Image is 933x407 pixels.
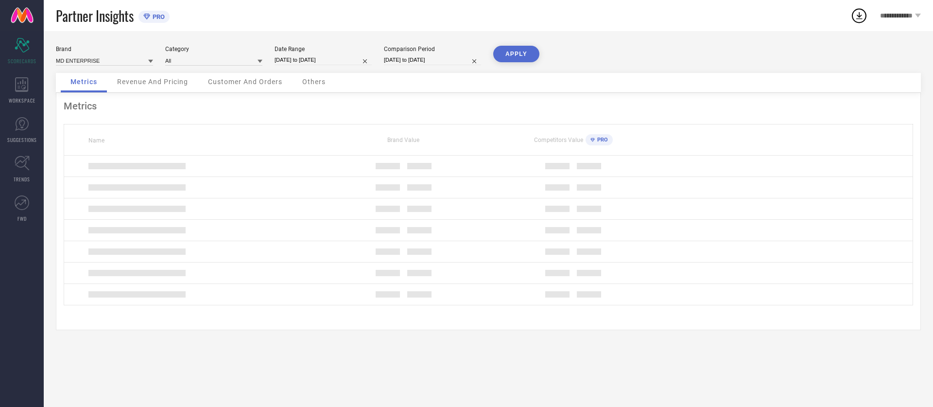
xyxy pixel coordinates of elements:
[534,137,583,143] span: Competitors Value
[8,57,36,65] span: SCORECARDS
[387,137,419,143] span: Brand Value
[14,176,30,183] span: TRENDS
[17,215,27,222] span: FWD
[302,78,326,86] span: Others
[64,100,913,112] div: Metrics
[595,137,608,143] span: PRO
[384,46,481,53] div: Comparison Period
[384,55,481,65] input: Select comparison period
[275,46,372,53] div: Date Range
[9,97,35,104] span: WORKSPACE
[850,7,868,24] div: Open download list
[165,46,262,53] div: Category
[275,55,372,65] input: Select date range
[493,46,539,62] button: APPLY
[88,137,104,144] span: Name
[56,6,134,26] span: Partner Insights
[117,78,188,86] span: Revenue And Pricing
[56,46,153,53] div: Brand
[208,78,282,86] span: Customer And Orders
[150,13,165,20] span: PRO
[7,136,37,143] span: SUGGESTIONS
[70,78,97,86] span: Metrics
